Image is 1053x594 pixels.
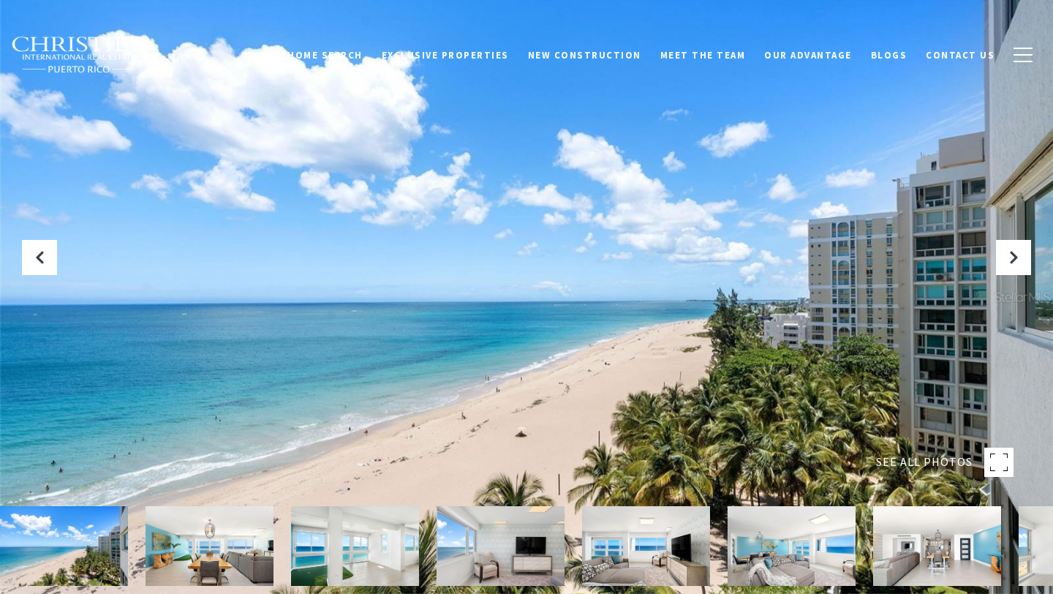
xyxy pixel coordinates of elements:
[582,506,710,586] img: 51 KINGS COURT STREET Unit: 10A
[382,48,509,60] span: Exclusive Properties
[861,40,917,68] a: Blogs
[437,506,565,586] img: 51 KINGS COURT STREET Unit: 10A
[876,453,973,472] span: SEE ALL PHOTOS
[372,40,518,68] a: Exclusive Properties
[518,40,651,68] a: New Construction
[873,506,1001,586] img: 51 KINGS COURT STREET Unit: 10A
[528,48,641,60] span: New Construction
[926,48,994,60] span: Contact Us
[764,48,852,60] span: Our Advantage
[146,506,273,586] img: 51 KINGS COURT STREET Unit: 10A
[755,40,861,68] a: Our Advantage
[651,40,755,68] a: Meet the Team
[291,506,419,586] img: 51 KINGS COURT STREET Unit: 10A
[278,40,372,68] a: Home Search
[11,36,147,74] img: Christie's International Real Estate black text logo
[871,48,907,60] span: Blogs
[728,506,856,586] img: 51 KINGS COURT STREET Unit: 10A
